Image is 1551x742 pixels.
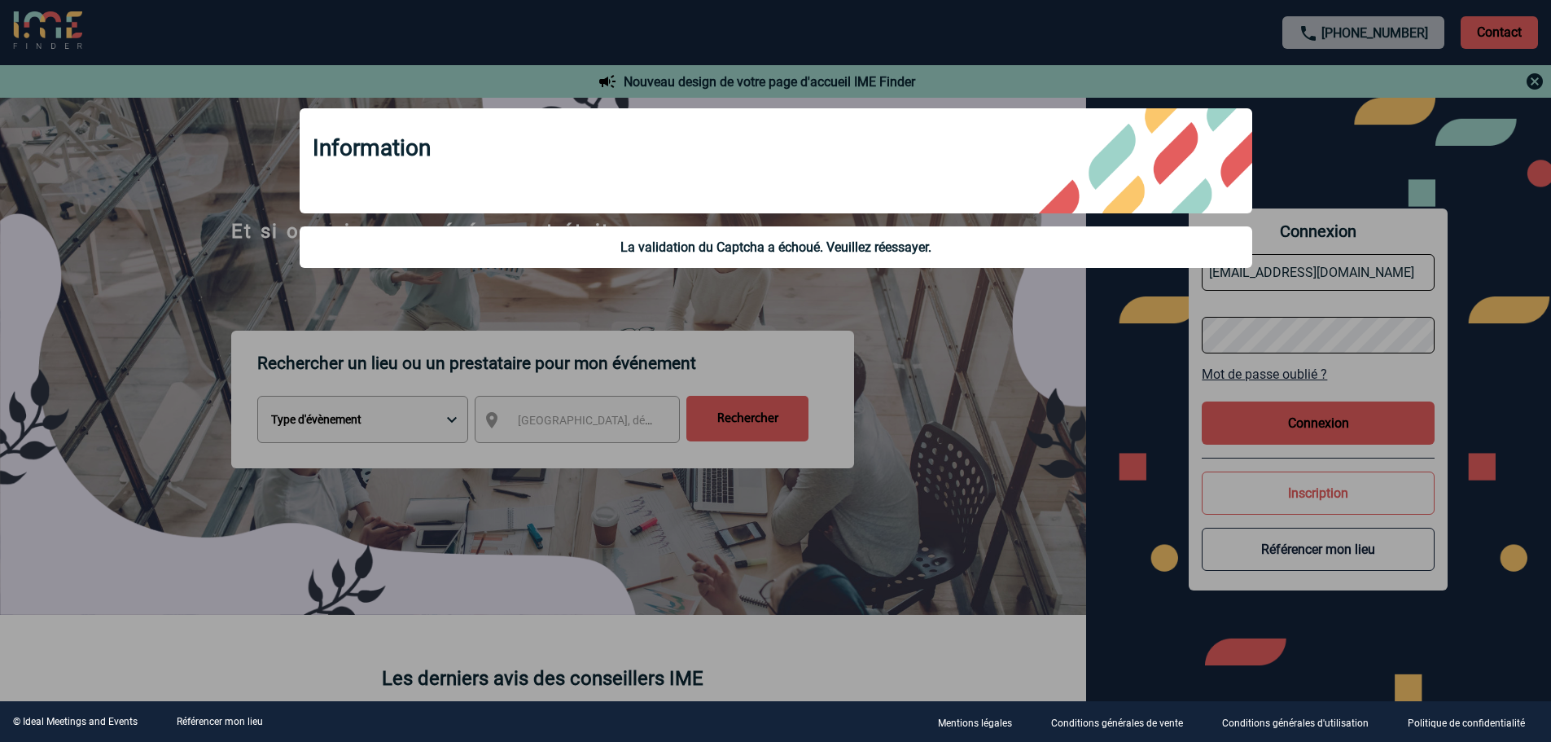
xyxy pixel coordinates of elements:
div: La validation du Captcha a échoué. Veuillez réessayer. [313,239,1239,255]
a: Référencer mon lieu [177,716,263,727]
p: Conditions générales de vente [1051,718,1183,729]
p: Conditions générales d'utilisation [1222,718,1369,729]
p: Politique de confidentialité [1408,718,1525,729]
div: © Ideal Meetings and Events [13,716,138,727]
a: Conditions générales de vente [1038,714,1209,730]
div: Information [300,108,1252,213]
a: Mentions légales [925,714,1038,730]
p: Mentions légales [938,718,1012,729]
a: Politique de confidentialité [1395,714,1551,730]
a: Conditions générales d'utilisation [1209,714,1395,730]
